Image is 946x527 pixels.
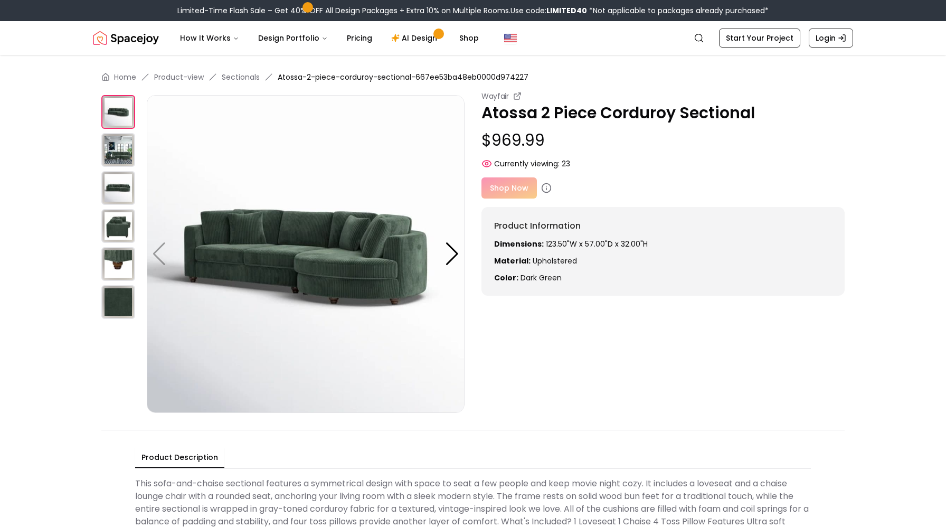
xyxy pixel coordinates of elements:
[101,95,135,129] img: https://storage.googleapis.com/spacejoy-main/assets/667ee53ba48eb0000d974227/product_0_8bjehch9p97l
[101,133,135,167] img: https://storage.googleapis.com/spacejoy-main/assets/667ee53ba48eb0000d974227/product_1_egnk9l02ano
[533,256,577,266] span: upholstered
[494,239,544,249] strong: Dimensions:
[481,103,845,123] p: Atossa 2 Piece Corduroy Sectional
[154,72,204,82] a: Product-view
[101,209,135,243] img: https://storage.googleapis.com/spacejoy-main/assets/667ee53ba48eb0000d974227/product_3_nj4o190ah5m8
[101,285,135,319] img: https://storage.googleapis.com/spacejoy-main/assets/667ee53ba48eb0000d974227/product_5_dao09a4kbbh
[93,21,853,55] nav: Global
[510,5,587,16] span: Use code:
[147,95,465,413] img: https://storage.googleapis.com/spacejoy-main/assets/667ee53ba48eb0000d974227/product_0_8bjehch9p97l
[222,72,260,82] a: Sectionals
[494,272,518,283] strong: Color:
[494,256,531,266] strong: Material:
[494,239,832,249] p: 123.50"W x 57.00"D x 32.00"H
[494,158,560,169] span: Currently viewing:
[93,27,159,49] a: Spacejoy
[719,29,800,48] a: Start Your Project
[494,220,832,232] h6: Product Information
[250,27,336,49] button: Design Portfolio
[177,5,769,16] div: Limited-Time Flash Sale – Get 40% OFF All Design Packages + Extra 10% on Multiple Rooms.
[809,29,853,48] a: Login
[451,27,487,49] a: Shop
[546,5,587,16] b: LIMITED40
[383,27,449,49] a: AI Design
[135,448,224,468] button: Product Description
[114,72,136,82] a: Home
[172,27,487,49] nav: Main
[481,91,509,101] small: Wayfair
[504,32,517,44] img: United States
[93,27,159,49] img: Spacejoy Logo
[562,158,570,169] span: 23
[481,131,845,150] p: $969.99
[587,5,769,16] span: *Not applicable to packages already purchased*
[101,171,135,205] img: https://storage.googleapis.com/spacejoy-main/assets/667ee53ba48eb0000d974227/product_2_i2cld8p3217j
[172,27,248,49] button: How It Works
[101,247,135,281] img: https://storage.googleapis.com/spacejoy-main/assets/667ee53ba48eb0000d974227/product_4_jih071g709f
[338,27,381,49] a: Pricing
[101,72,845,82] nav: breadcrumb
[278,72,528,82] span: Atossa-2-piece-corduroy-sectional-667ee53ba48eb0000d974227
[521,272,562,283] span: dark green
